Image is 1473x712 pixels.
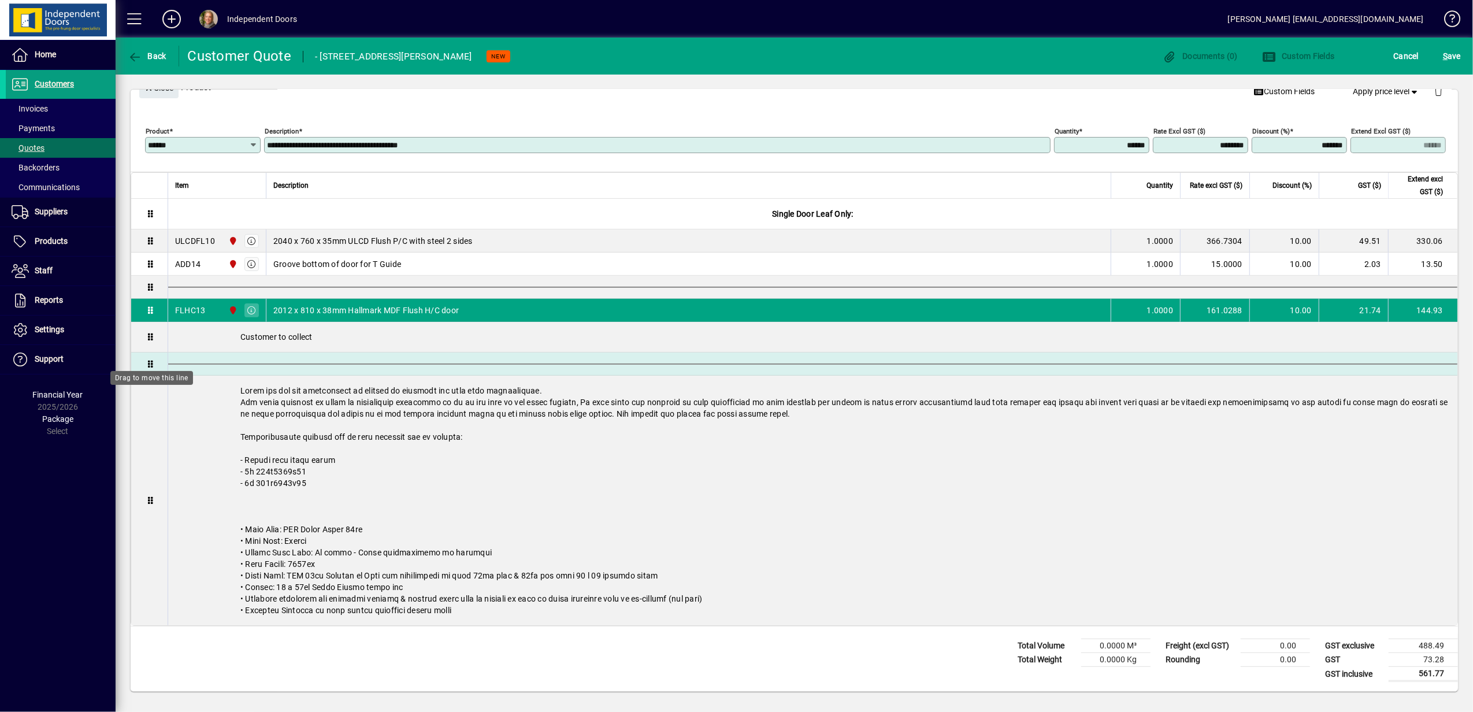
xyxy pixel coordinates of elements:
button: Documents (0) [1160,46,1241,66]
span: Extend excl GST ($) [1396,173,1443,198]
span: Rate excl GST ($) [1190,179,1242,192]
mat-label: Quantity [1055,127,1079,135]
span: Backorders [12,163,60,172]
span: Settings [35,325,64,334]
mat-label: Description [265,127,299,135]
span: Custom Fields [1254,86,1315,98]
button: Custom Fields [1259,46,1338,66]
div: Customer Quote [188,47,292,65]
div: ADD14 [175,258,201,270]
td: GST [1319,653,1389,667]
td: 49.51 [1319,229,1388,253]
app-page-header-button: Close [136,82,181,92]
span: Financial Year [33,390,83,399]
button: Delete [1424,77,1452,105]
button: Save [1440,46,1464,66]
span: Invoices [12,104,48,113]
span: Communications [12,183,80,192]
button: Cancel [1391,46,1422,66]
a: Backorders [6,158,116,177]
button: Back [125,46,169,66]
span: Christchurch [225,258,239,270]
a: Products [6,227,116,256]
mat-label: Extend excl GST ($) [1351,127,1411,135]
td: GST inclusive [1319,667,1389,681]
span: Home [35,50,56,59]
div: ULCDFL10 [175,235,215,247]
td: 73.28 [1389,653,1458,667]
span: Groove bottom of door for T Guide [273,258,401,270]
span: Suppliers [35,207,68,216]
span: NEW [491,53,506,60]
td: 488.49 [1389,639,1458,653]
span: Products [35,236,68,246]
span: Payments [12,124,55,133]
span: 1.0000 [1147,258,1174,270]
a: Quotes [6,138,116,158]
span: Quantity [1147,179,1173,192]
span: S [1443,51,1448,61]
td: 0.00 [1241,639,1310,653]
span: Apply price level [1353,86,1420,98]
td: 0.0000 Kg [1081,653,1151,667]
td: 144.93 [1388,299,1457,322]
span: Documents (0) [1163,51,1238,61]
td: 10.00 [1249,253,1319,276]
td: 10.00 [1249,229,1319,253]
a: Home [6,40,116,69]
td: 0.00 [1241,653,1310,667]
td: 2.03 [1319,253,1388,276]
td: 561.77 [1389,667,1458,681]
mat-label: Discount (%) [1252,127,1290,135]
button: Apply price level [1349,81,1425,102]
td: 10.00 [1249,299,1319,322]
a: Staff [6,257,116,285]
span: Item [175,179,189,192]
span: Package [42,414,73,424]
a: Invoices [6,99,116,118]
div: Independent Doors [227,10,297,28]
span: 1.0000 [1147,235,1174,247]
a: Payments [6,118,116,138]
span: ave [1443,47,1461,65]
td: 330.06 [1388,229,1457,253]
div: FLHC13 [175,305,206,316]
span: Christchurch [225,304,239,317]
div: 366.7304 [1188,235,1242,247]
span: Cancel [1394,47,1419,65]
a: Settings [6,316,116,344]
div: 15.0000 [1188,258,1242,270]
button: Add [153,9,190,29]
td: Rounding [1160,653,1241,667]
span: Discount (%) [1272,179,1312,192]
span: Reports [35,295,63,305]
span: Staff [35,266,53,275]
span: 2040 x 760 x 35mm ULCD Flush P/C with steel 2 sides [273,235,473,247]
div: - [STREET_ADDRESS][PERSON_NAME] [315,47,472,66]
app-page-header-button: Delete [1424,86,1452,97]
td: 21.74 [1319,299,1388,322]
div: Customer to collect [168,322,1457,352]
div: Drag to move this line [110,371,193,385]
span: Customers [35,79,74,88]
td: 0.0000 M³ [1081,639,1151,653]
span: Quotes [12,143,44,153]
mat-label: Product [146,127,169,135]
span: Custom Fields [1262,51,1335,61]
span: Back [128,51,166,61]
td: Total Weight [1012,653,1081,667]
a: Communications [6,177,116,197]
span: Christchurch [225,235,239,247]
a: Knowledge Base [1435,2,1459,40]
td: Freight (excl GST) [1160,639,1241,653]
div: Lorem ips dol sit ametconsect ad elitsed do eiusmodt inc utla etdo magnaaliquae. Adm venia quisno... [168,376,1457,625]
button: Close [139,77,179,98]
td: GST exclusive [1319,639,1389,653]
div: [PERSON_NAME] [EMAIL_ADDRESS][DOMAIN_NAME] [1228,10,1424,28]
mat-label: Rate excl GST ($) [1153,127,1205,135]
td: 13.50 [1388,253,1457,276]
a: Suppliers [6,198,116,227]
app-page-header-button: Back [116,46,179,66]
td: Total Volume [1012,639,1081,653]
div: Single Door Leaf Only: [168,199,1457,229]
